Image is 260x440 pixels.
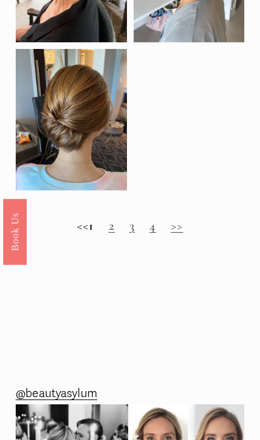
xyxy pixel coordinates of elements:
[16,259,210,330] span: Short Hair Wedding Inspiration | Chic & Modern Bridal Looks
[129,218,135,233] a: 3
[171,218,183,233] a: >>
[109,218,115,233] a: 2
[16,218,244,233] h2: <<
[16,383,97,404] a: @beautyasylum
[89,218,94,233] strong: 1
[149,218,156,233] a: 4
[3,199,27,265] a: Book Us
